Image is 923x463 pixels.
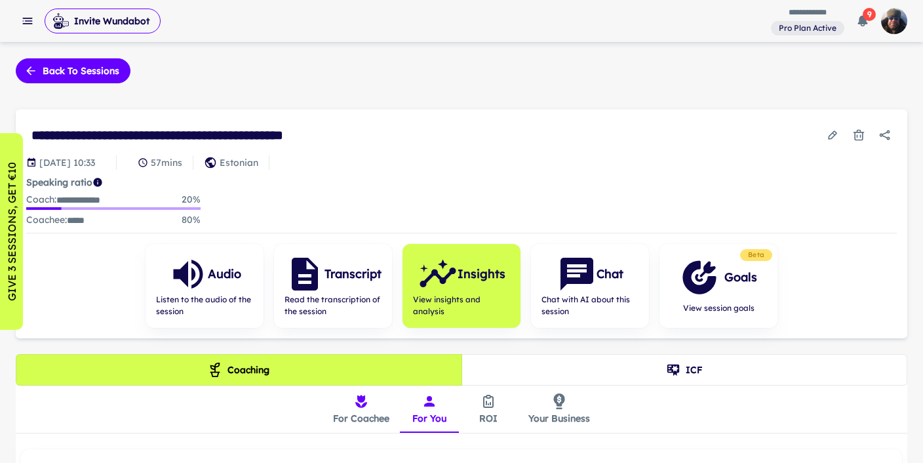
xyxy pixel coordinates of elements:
[459,386,518,433] button: ROI
[285,294,382,317] span: Read the transcription of the session
[182,212,201,228] p: 80 %
[16,58,130,83] button: Back to sessions
[821,123,844,147] button: Edit session
[274,244,392,328] button: TranscriptRead the transcription of the session
[881,8,907,34] img: photoURL
[208,265,241,283] h6: Audio
[220,155,258,170] p: Estonian
[26,212,85,228] p: Coachee :
[151,155,182,170] p: 57 mins
[16,354,907,386] div: theme selection
[182,192,201,207] p: 20 %
[743,250,770,260] span: Beta
[324,265,382,283] h6: Transcript
[774,22,842,34] span: Pro Plan Active
[847,123,871,147] button: Delete session
[26,176,92,188] strong: Speaking ratio
[323,386,400,433] button: For Coachee
[850,8,876,34] button: 9
[400,386,459,433] button: For You
[724,268,757,287] h6: Goals
[92,177,103,188] svg: Coach/coachee ideal ratio of speaking is roughly 20:80. Mentor/mentee ideal ratio of speaking is ...
[461,354,908,386] button: ICF
[45,9,161,33] button: Invite Wundabot
[541,294,638,317] span: Chat with AI about this session
[458,265,505,283] h6: Insights
[659,244,777,328] button: GoalsView session goals
[413,294,510,317] span: View insights and analysis
[531,244,649,328] button: ChatChat with AI about this session
[4,162,20,301] p: GIVE 3 SESSIONS, GET €10
[771,20,844,36] a: View and manage your current plan and billing details.
[146,244,264,328] button: AudioListen to the audio of the session
[323,386,600,433] div: insights tabs
[39,155,95,170] p: Session date
[771,21,844,34] span: View and manage your current plan and billing details.
[597,265,623,283] h6: Chat
[156,294,253,317] span: Listen to the audio of the session
[873,123,897,147] button: Share session
[403,244,520,328] button: InsightsView insights and analysis
[863,8,876,21] span: 9
[16,354,462,386] button: Coaching
[26,192,100,207] p: Coach :
[680,302,757,314] span: View session goals
[518,386,600,433] button: Your Business
[45,8,161,34] span: Invite Wundabot to record a meeting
